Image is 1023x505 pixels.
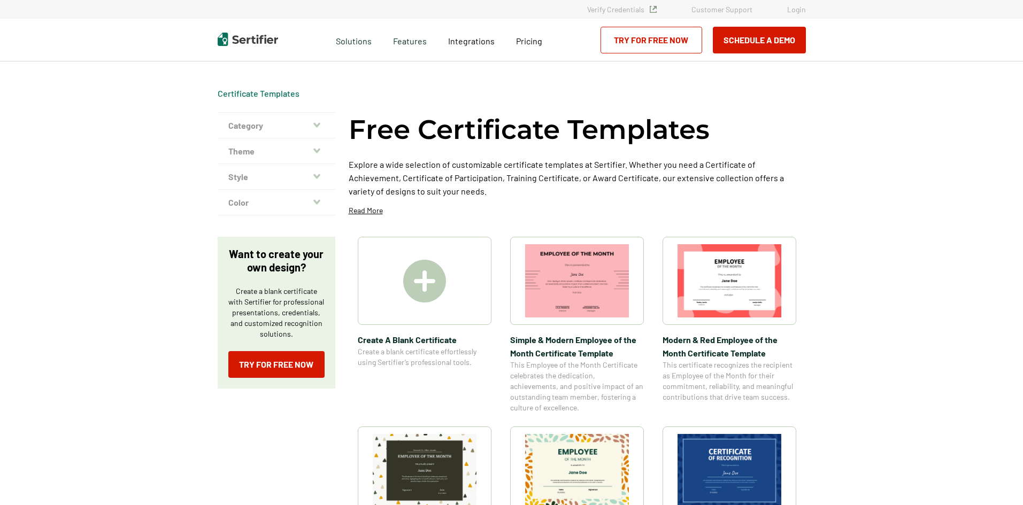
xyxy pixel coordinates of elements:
[218,88,299,99] div: Breadcrumb
[393,33,427,46] span: Features
[218,33,278,46] img: Sertifier | Digital Credentialing Platform
[525,244,629,317] img: Simple & Modern Employee of the Month Certificate Template
[510,237,644,413] a: Simple & Modern Employee of the Month Certificate TemplateSimple & Modern Employee of the Month C...
[218,190,335,215] button: Color
[218,88,299,99] span: Certificate Templates
[218,88,299,98] a: Certificate Templates
[218,138,335,164] button: Theme
[510,360,644,413] span: This Employee of the Month Certificate celebrates the dedication, achievements, and positive impa...
[663,360,796,402] span: This certificate recognizes the recipient as Employee of the Month for their commitment, reliabil...
[358,333,491,346] span: Create A Blank Certificate
[358,346,491,368] span: Create a blank certificate effortlessly using Sertifier’s professional tools.
[349,205,383,216] p: Read More
[787,5,806,14] a: Login
[228,247,325,274] p: Want to create your own design?
[663,237,796,413] a: Modern & Red Employee of the Month Certificate TemplateModern & Red Employee of the Month Certifi...
[228,286,325,339] p: Create a blank certificate with Sertifier for professional presentations, credentials, and custom...
[587,5,657,14] a: Verify Credentials
[403,260,446,302] img: Create A Blank Certificate
[516,36,542,46] span: Pricing
[663,333,796,360] span: Modern & Red Employee of the Month Certificate Template
[448,33,495,46] a: Integrations
[218,164,335,190] button: Style
[349,158,806,198] p: Explore a wide selection of customizable certificate templates at Sertifier. Whether you need a C...
[678,244,781,317] img: Modern & Red Employee of the Month Certificate Template
[448,36,495,46] span: Integrations
[228,351,325,378] a: Try for Free Now
[349,112,710,147] h1: Free Certificate Templates
[650,6,657,13] img: Verified
[336,33,372,46] span: Solutions
[516,33,542,46] a: Pricing
[510,333,644,360] span: Simple & Modern Employee of the Month Certificate Template
[691,5,752,14] a: Customer Support
[218,113,335,138] button: Category
[601,27,702,53] a: Try for Free Now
